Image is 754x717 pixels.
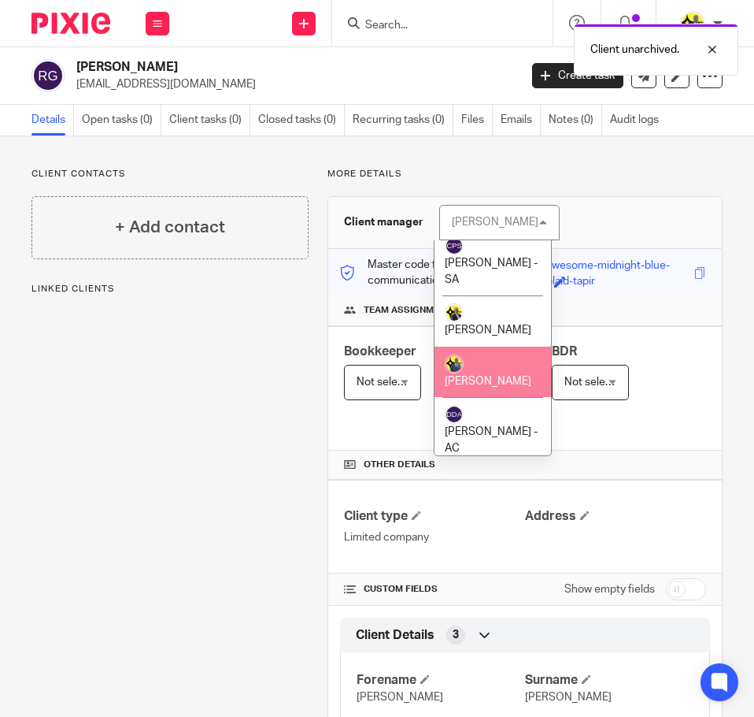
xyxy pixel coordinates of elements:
[31,59,65,92] img: svg%3E
[445,405,464,424] img: svg%3E
[344,583,525,596] h4: CUSTOM FIELDS
[31,168,309,180] p: Client contacts
[445,355,464,373] img: Dennis-Starbridge.jpg
[610,105,667,136] a: Audit logs
[344,529,525,545] p: Limited company
[452,217,538,228] div: [PERSON_NAME]
[82,105,161,136] a: Open tasks (0)
[364,19,505,33] input: Search
[461,105,493,136] a: Files
[525,692,612,703] span: [PERSON_NAME]
[525,672,693,689] h4: Surname
[258,105,345,136] a: Closed tasks (0)
[115,215,225,240] h4: + Add contact
[501,105,541,136] a: Emails
[344,508,525,525] h4: Client type
[357,377,420,388] span: Not selected
[169,105,250,136] a: Client tasks (0)
[353,105,453,136] a: Recurring tasks (0)
[31,283,309,295] p: Linked clients
[445,426,538,454] span: [PERSON_NAME] - AC
[31,105,74,136] a: Details
[532,63,623,88] a: Create task
[445,236,464,255] img: svg%3E
[340,257,546,289] p: Master code for secure communications and files
[552,345,577,358] span: BDR
[564,377,628,388] span: Not selected
[76,76,508,92] p: [EMAIL_ADDRESS][DOMAIN_NAME]
[357,692,443,703] span: [PERSON_NAME]
[546,258,690,276] div: awesome-midnight-blue-plaid-tapir
[76,59,422,76] h2: [PERSON_NAME]
[356,627,434,644] span: Client Details
[680,11,705,36] img: Dennis-Starbridge.jpg
[564,581,655,597] label: Show empty fields
[327,168,723,180] p: More details
[357,672,525,689] h4: Forename
[445,303,464,322] img: Dan-Starbridge%20(1).jpg
[344,214,423,230] h3: Client manager
[364,459,435,471] span: Other details
[445,325,531,336] span: [PERSON_NAME]
[525,508,706,525] h4: Address
[31,13,110,34] img: Pixie
[590,42,679,58] p: Client unarchived.
[549,105,602,136] a: Notes (0)
[445,376,531,387] span: [PERSON_NAME]
[453,627,459,643] span: 3
[364,304,457,317] span: Team assignments
[344,345,416,358] span: Bookkeeper
[445,258,538,285] span: [PERSON_NAME] - SA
